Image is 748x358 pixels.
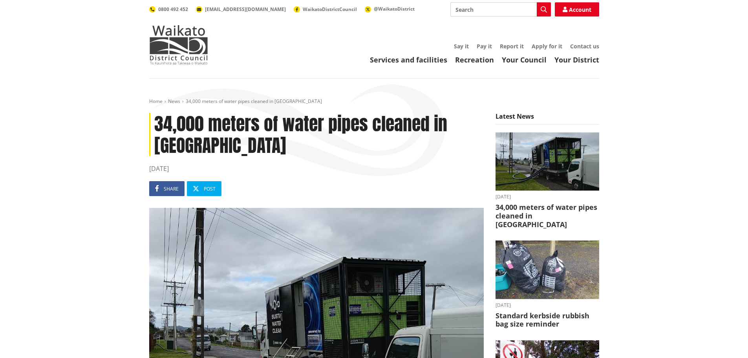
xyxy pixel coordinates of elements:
a: Recreation [455,55,494,64]
a: Apply for it [532,42,562,50]
img: 20250825_074435 [496,241,599,299]
a: Home [149,98,163,105]
span: 0800 492 452 [158,6,188,13]
span: WaikatoDistrictCouncil [303,6,357,13]
img: Waikato District Council - Te Kaunihera aa Takiwaa o Waikato [149,25,208,64]
a: WaikatoDistrictCouncil [294,6,357,13]
time: [DATE] [496,195,599,199]
a: Your District [554,55,599,64]
span: Post [204,185,216,192]
img: NO-DES unit flushing water pipes in Huntly [496,132,599,191]
span: @WaikatoDistrict [374,6,415,12]
nav: breadcrumb [149,98,599,105]
time: [DATE] [149,164,484,173]
h3: Standard kerbside rubbish bag size reminder [496,312,599,329]
a: @WaikatoDistrict [365,6,415,12]
a: [EMAIL_ADDRESS][DOMAIN_NAME] [196,6,286,13]
span: Share [164,185,179,192]
a: Your Council [502,55,547,64]
time: [DATE] [496,303,599,308]
a: Account [555,2,599,17]
a: Services and facilities [370,55,447,64]
a: News [168,98,180,105]
h3: 34,000 meters of water pipes cleaned in [GEOGRAPHIC_DATA] [496,203,599,229]
a: [DATE] Standard kerbside rubbish bag size reminder [496,241,599,329]
span: 34,000 meters of water pipes cleaned in [GEOGRAPHIC_DATA] [186,98,322,105]
a: [DATE] 34,000 meters of water pipes cleaned in [GEOGRAPHIC_DATA] [496,132,599,229]
a: Report it [500,42,524,50]
a: Share [149,181,185,196]
h5: Latest News [496,113,599,125]
span: [EMAIL_ADDRESS][DOMAIN_NAME] [205,6,286,13]
a: Pay it [477,42,492,50]
a: Post [187,181,221,196]
a: Contact us [570,42,599,50]
input: Search input [450,2,551,17]
h1: 34,000 meters of water pipes cleaned in [GEOGRAPHIC_DATA] [149,113,484,156]
a: 0800 492 452 [149,6,188,13]
a: Say it [454,42,469,50]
